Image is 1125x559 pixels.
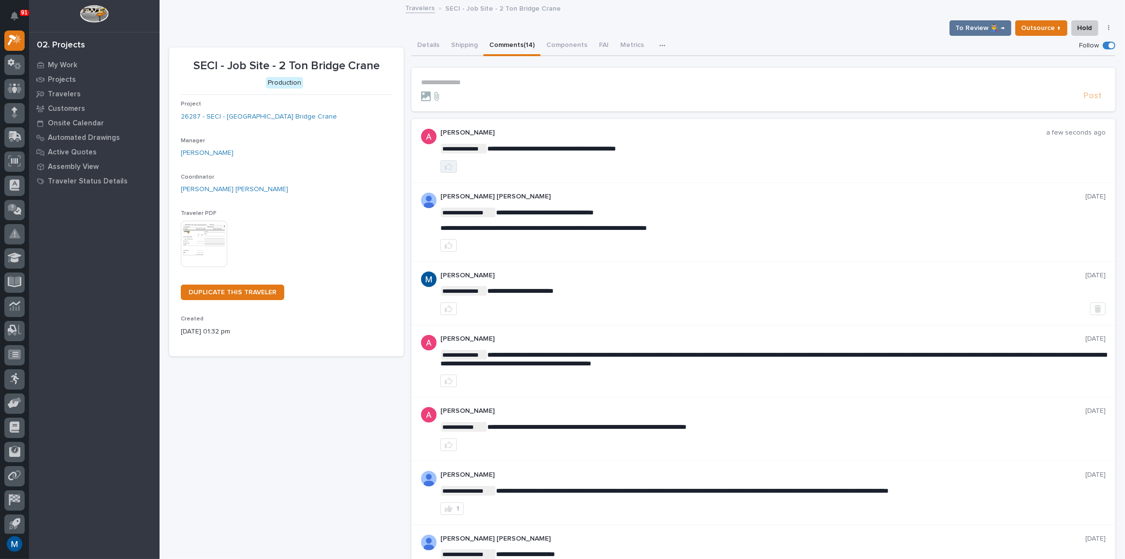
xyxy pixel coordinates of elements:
[421,535,437,550] img: AD_cMMRcK_lR-hunIWE1GUPcUjzJ19X9Uk7D-9skk6qMORDJB_ZroAFOMmnE07bDdh4EHUMJPuIZ72TfOWJm2e1TqCAEecOOP...
[48,119,104,128] p: Onsite Calendar
[440,535,1085,543] p: [PERSON_NAME] [PERSON_NAME]
[48,134,120,142] p: Automated Drawings
[440,375,457,387] button: like this post
[1085,471,1106,479] p: [DATE]
[181,112,337,122] a: 26287 - SECI - [GEOGRAPHIC_DATA] Bridge Crane
[483,36,541,56] button: Comments (14)
[29,174,160,188] a: Traveler Status Details
[421,407,437,423] img: ACg8ocKcMZQ4tabbC1K-lsv7XHeQNnaFu4gsgPufzKnNmz0_a9aUSA=s96-c
[48,90,81,99] p: Travelers
[614,36,650,56] button: Metrics
[29,116,160,130] a: Onsite Calendar
[29,101,160,116] a: Customers
[1085,193,1106,201] p: [DATE]
[440,502,464,515] button: 1
[406,2,435,13] a: Travelers
[440,193,1085,201] p: [PERSON_NAME] [PERSON_NAME]
[411,36,445,56] button: Details
[29,58,160,72] a: My Work
[1085,407,1106,415] p: [DATE]
[48,177,128,186] p: Traveler Status Details
[421,272,437,287] img: ACg8ocIvjV8JvZpAypjhyiWMpaojd8dqkqUuCyfg92_2FdJdOC49qw=s96-c
[48,148,97,157] p: Active Quotes
[29,72,160,87] a: Projects
[29,130,160,145] a: Automated Drawings
[440,272,1085,280] p: [PERSON_NAME]
[446,2,561,13] p: SECI - Job Site - 2 Ton Bridge Crane
[440,302,457,315] button: like this post
[181,138,205,144] span: Manager
[189,289,277,296] span: DUPLICATE THIS TRAVELER
[440,471,1085,479] p: [PERSON_NAME]
[181,148,234,158] a: [PERSON_NAME]
[1085,272,1106,280] p: [DATE]
[541,36,593,56] button: Components
[440,160,457,173] button: like this post
[421,129,437,144] img: ACg8ocKcMZQ4tabbC1K-lsv7XHeQNnaFu4gsgPufzKnNmz0_a9aUSA=s96-c
[440,239,457,252] button: like this post
[48,61,77,70] p: My Work
[1080,91,1106,102] button: Post
[48,105,85,113] p: Customers
[1083,91,1102,102] span: Post
[266,77,303,89] div: Production
[1071,20,1098,36] button: Hold
[421,471,437,486] img: AFdZucrzKcpQKH9jC-cfEsAZSAlTzo7yxz5Vk-WBr5XOv8fk2o2SBDui5wJFEtGkd79H79_oczbMRVxsFnQCrP5Je6bcu5vP_...
[29,159,160,174] a: Assembly View
[1085,335,1106,343] p: [DATE]
[181,101,201,107] span: Project
[440,129,1046,137] p: [PERSON_NAME]
[456,505,459,512] div: 1
[4,6,25,26] button: Notifications
[181,184,288,195] a: [PERSON_NAME] [PERSON_NAME]
[21,9,28,16] p: 91
[1022,22,1061,34] span: Outsource ↑
[440,335,1085,343] p: [PERSON_NAME]
[48,163,99,171] p: Assembly View
[29,145,160,159] a: Active Quotes
[440,438,457,451] button: like this post
[593,36,614,56] button: FAI
[1085,535,1106,543] p: [DATE]
[181,174,214,180] span: Coordinator
[181,59,392,73] p: SECI - Job Site - 2 Ton Bridge Crane
[80,5,108,23] img: Workspace Logo
[181,285,284,300] a: DUPLICATE THIS TRAVELER
[181,316,204,322] span: Created
[4,534,25,554] button: users-avatar
[1090,302,1106,315] button: Delete post
[1078,22,1092,34] span: Hold
[956,22,1005,34] span: To Review 👨‍🏭 →
[421,193,437,208] img: AD_cMMRcK_lR-hunIWE1GUPcUjzJ19X9Uk7D-9skk6qMORDJB_ZroAFOMmnE07bDdh4EHUMJPuIZ72TfOWJm2e1TqCAEecOOP...
[181,327,392,337] p: [DATE] 01:32 pm
[1079,42,1099,50] p: Follow
[48,76,76,84] p: Projects
[37,40,85,51] div: 02. Projects
[181,211,217,216] span: Traveler PDF
[1015,20,1067,36] button: Outsource ↑
[440,407,1085,415] p: [PERSON_NAME]
[950,20,1011,36] button: To Review 👨‍🏭 →
[12,12,25,27] div: Notifications91
[29,87,160,101] a: Travelers
[421,335,437,350] img: ACg8ocKcMZQ4tabbC1K-lsv7XHeQNnaFu4gsgPufzKnNmz0_a9aUSA=s96-c
[445,36,483,56] button: Shipping
[1046,129,1106,137] p: a few seconds ago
